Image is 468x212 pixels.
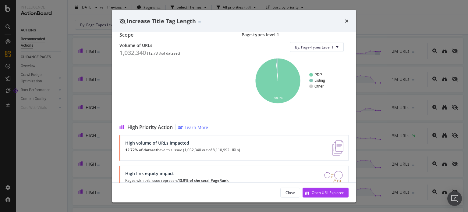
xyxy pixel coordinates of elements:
div: Close [285,190,295,195]
div: High volume of URLs impacted [125,141,240,146]
div: 1,032,340 [119,49,146,57]
div: modal [112,10,356,202]
text: Other [314,84,324,89]
strong: 12.72% of dataset [125,148,157,153]
div: Scope [119,32,227,38]
text: PDP [314,73,322,77]
div: Open URL Explorer [312,190,344,195]
button: By: Page-Types Level 1 [290,42,344,52]
div: ( 12.73 % of dataset ) [147,52,180,56]
div: Open Intercom Messenger [447,191,462,206]
div: eye-slash [119,19,126,23]
span: Increase Title Tag Length [127,17,196,24]
div: Page-types level 1 [242,32,349,38]
div: High link equity impact [125,171,229,176]
strong: 13.9% of the total PageRank [178,178,229,183]
span: By: Page-Types Level 1 [295,45,334,50]
span: High Priority Action [127,125,173,131]
img: e5DMFwAAAABJRU5ErkJggg== [332,141,343,156]
div: times [345,17,349,25]
div: Volume of URLs [119,43,227,48]
div: Learn More [185,125,208,131]
a: Learn More [178,125,208,131]
p: Pages with this issue represent [125,179,229,183]
button: Open URL Explorer [303,188,349,197]
img: DDxVyA23.png [324,171,343,186]
img: Equal [198,21,201,23]
svg: A chart. [246,57,342,105]
text: 98.6% [274,97,283,100]
button: Close [280,188,300,197]
text: Listing [314,79,325,83]
p: have this issue (1,032,340 out of 8,110,992 URLs) [125,148,240,153]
